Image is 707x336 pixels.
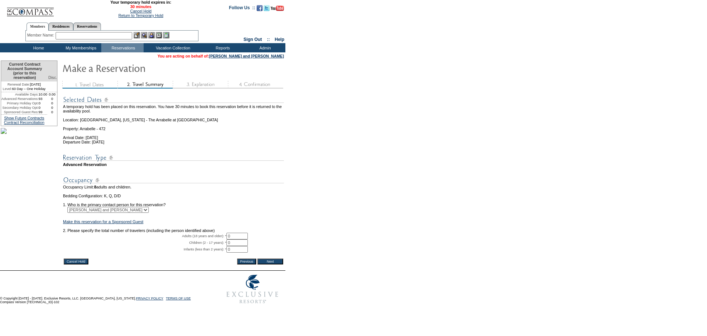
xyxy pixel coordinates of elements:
[134,32,140,38] img: b_edit.gif
[130,9,151,13] a: Cancel Hold
[17,43,59,52] td: Home
[141,32,147,38] img: View
[267,37,270,42] span: ::
[63,246,226,253] td: Infants (less than 2 years): *
[47,101,57,105] td: 0
[39,105,48,110] td: 0
[49,22,73,30] a: Residences
[63,122,284,131] td: Property: Arrabelle - 472
[237,259,256,264] input: Previous
[63,162,284,167] td: Advanced Reservation
[63,198,284,207] td: 1. Who is the primary contact person for this reservation?
[264,5,270,11] img: Follow us on Twitter
[1,61,47,82] td: Current Contract Account Summary (prior to this reservation)
[201,43,243,52] td: Reports
[47,97,57,101] td: 0
[1,101,39,105] td: Primary Holiday Opt:
[47,92,57,97] td: 0.00
[63,140,284,144] td: Departure Date: [DATE]
[39,92,48,97] td: 10.00
[166,297,191,300] a: TERMS OF USE
[144,43,201,52] td: Vacation Collection
[257,7,263,12] a: Become our fan on Facebook
[209,54,284,58] a: [PERSON_NAME] and [PERSON_NAME]
[48,75,57,80] span: Disc.
[1,92,39,97] td: Available Days:
[4,120,45,125] a: Contract Reconciliation
[275,37,284,42] a: Help
[173,81,228,89] img: step3_state1.gif
[163,32,169,38] img: b_calculator.gif
[63,153,284,162] img: subTtlResType.gif
[59,43,101,52] td: My Memberships
[148,32,155,38] img: Impersonate
[271,7,284,12] a: Subscribe to our YouTube Channel
[156,32,162,38] img: Reservations
[94,185,96,189] span: 8
[1,82,47,87] td: [DATE]
[63,104,284,113] td: A temporary hold has been placed on this reservation. You have 30 minutes to book this reservatio...
[243,43,285,52] td: Admin
[39,101,48,105] td: 0
[7,82,30,87] span: Renewal Date:
[63,239,226,246] td: Children (2 - 17 years): *
[229,4,255,13] td: Follow Us ::
[63,131,284,140] td: Arrival Date: [DATE]
[73,22,101,30] a: Reservations
[4,116,44,120] a: Show Future Contracts
[3,87,12,91] span: Level:
[39,110,48,114] td: 99
[1,105,39,110] td: Secondary Holiday Opt:
[219,271,285,308] img: Exclusive Resorts
[63,219,143,224] a: Make this reservation for a Sponsored Guest
[271,6,284,11] img: Subscribe to our YouTube Channel
[63,95,284,104] img: subTtlSelectedDates.gif
[228,81,283,89] img: step4_state1.gif
[63,194,284,198] td: Bedding Configuration: K, Q, D/D
[62,60,210,75] img: Make Reservation
[117,81,173,89] img: step2_state2.gif
[257,5,263,11] img: Become our fan on Facebook
[47,110,57,114] td: 0
[6,1,54,17] img: Compass Home
[27,22,49,31] a: Members
[257,259,283,264] input: Next
[63,233,226,239] td: Adults (18 years and older): *
[47,105,57,110] td: 0
[101,43,144,52] td: Reservations
[27,32,56,38] div: Member Name:
[1,97,39,101] td: Advanced Reservations:
[243,37,262,42] a: Sign Out
[58,4,224,9] span: 30 minutes
[1,87,47,92] td: 60 Day – One Holiday
[158,54,284,58] span: You are acting on behalf of:
[63,113,284,122] td: Location: [GEOGRAPHIC_DATA], [US_STATE] - The Arrabelle at [GEOGRAPHIC_DATA]
[264,7,270,12] a: Follow us on Twitter
[63,185,284,189] td: Occupancy Limit: adults and children.
[136,297,163,300] a: PRIVACY POLICY
[39,97,48,101] td: 93
[1,110,39,114] td: Sponsored Guest Res:
[63,228,284,233] td: 2. Please specify the total number of travelers (including the person identified above)
[63,176,284,185] img: subTtlOccupancy.gif
[119,13,163,18] a: Return to Temporary Hold
[64,259,88,264] input: Cancel Hold
[1,128,7,134] img: Shot-11-010.jpg
[62,81,117,89] img: step1_state3.gif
